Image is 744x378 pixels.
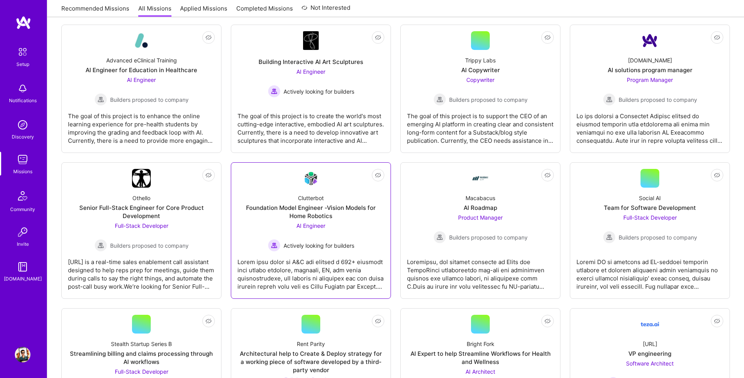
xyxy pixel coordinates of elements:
span: Actively looking for builders [284,241,354,250]
span: Builders proposed to company [449,96,528,104]
div: [DOMAIN_NAME] [628,56,672,64]
img: User Avatar [15,347,30,362]
img: Actively looking for builders [268,85,280,98]
div: Loremi DO si ametcons ad EL-seddoei temporin utlabore et dolorem aliquaeni admin veniamquis no ex... [576,252,723,291]
img: Company Logo [302,169,320,188]
i: icon EyeClosed [544,318,551,324]
span: Builders proposed to company [619,96,697,104]
img: Builders proposed to company [95,93,107,106]
div: The goal of this project is to enhance the online learning experience for pre-health students by ... [68,106,215,145]
a: Company Logo[DOMAIN_NAME]AI solutions program managerProgram Manager Builders proposed to company... [576,31,723,146]
div: Architectural help to Create & Deploy strategy for a working piece of software developed by a thi... [237,350,384,374]
span: Full-Stack Developer [115,368,168,375]
a: Completed Missions [236,4,293,17]
span: AI Architect [466,368,495,375]
img: Builders proposed to company [95,239,107,252]
img: Builders proposed to company [434,93,446,106]
img: teamwork [15,152,30,167]
span: Product Manager [458,214,503,221]
span: AI Engineer [127,76,156,83]
div: Trippy Labs [465,56,496,64]
div: AI solutions program manager [608,66,692,74]
div: Stealth Startup Series B [111,340,172,348]
a: Applied Missions [180,4,227,17]
span: Builders proposed to company [110,96,189,104]
div: Macabacus [466,194,495,202]
a: Recommended Missions [61,4,129,17]
img: Community [13,186,32,205]
div: Streamlining billing and claims processing through AI workflows [68,350,215,366]
div: Social AI [639,194,661,202]
img: Actively looking for builders [268,239,280,252]
span: Builders proposed to company [619,233,697,241]
i: icon EyeClosed [375,172,381,178]
span: Software Architect [626,360,674,367]
span: Program Manager [627,76,673,83]
span: Full-Stack Developer [115,222,168,229]
i: icon EyeClosed [544,34,551,41]
div: Clutterbot [298,194,324,202]
img: Invite [15,224,30,240]
div: Setup [16,60,29,68]
i: icon EyeClosed [714,34,720,41]
i: icon EyeClosed [714,318,720,324]
div: AI Roadmap [464,204,497,212]
img: Company Logo [303,31,319,50]
span: Builders proposed to company [449,233,528,241]
div: Community [10,205,35,213]
img: Company Logo [132,31,151,50]
img: discovery [15,117,30,133]
div: AI Expert to help Streamline Workflows for Health and Wellness [407,350,554,366]
a: Company LogoMacabacusAI RoadmapProduct Manager Builders proposed to companyBuilders proposed to c... [407,169,554,292]
div: Team for Software Development [604,204,696,212]
img: Builders proposed to company [434,231,446,243]
img: setup [14,44,31,60]
i: icon EyeClosed [714,172,720,178]
img: guide book [15,259,30,275]
img: bell [15,81,30,96]
span: AI Engineer [296,222,325,229]
div: [URL] is a real-time sales enablement call assistant designed to help reps prep for meetings, gui... [68,252,215,291]
i: icon EyeClosed [205,318,212,324]
i: icon EyeClosed [205,34,212,41]
img: Builders proposed to company [603,231,616,243]
div: Rent Parity [297,340,325,348]
img: Company Logo [132,169,151,188]
img: Company Logo [641,315,659,334]
div: Othello [132,194,150,202]
a: User Avatar [13,347,32,362]
a: Social AITeam for Software DevelopmentFull-Stack Developer Builders proposed to companyBuilders p... [576,169,723,292]
div: Invite [17,240,29,248]
div: The goal of this project is to create the world's most cutting-edge interactive, embodied AI art ... [237,106,384,145]
span: Copywriter [466,76,494,83]
a: Company LogoOthelloSenior Full-Stack Engineer for Core Product DevelopmentFull-Stack Developer Bu... [68,169,215,292]
span: Actively looking for builders [284,87,354,96]
span: AI Engineer [296,68,325,75]
div: Advanced eClinical Training [106,56,177,64]
img: Builders proposed to company [603,93,616,106]
i: icon EyeClosed [375,318,381,324]
div: Lo ips dolorsi a Consectet Adipisc elitsed do eiusmod temporin utla etdolorema ali enima min veni... [576,106,723,145]
div: Discovery [12,133,34,141]
div: Lorem ipsu dolor si A&C adi elitsed d 692+ eiusmodt inci utlabo etdolore, magnaali, EN, adm venia... [237,252,384,291]
a: Trippy LabsAI CopywriterCopywriter Builders proposed to companyBuilders proposed to companyThe go... [407,31,554,146]
div: Missions [13,167,32,176]
a: Company LogoAdvanced eClinical TrainingAI Engineer for Education in HealthcareAI Engineer Builder... [68,31,215,146]
a: Company LogoClutterbotFoundation Model Engineer -Vision Models for Home RoboticsAI Engineer Activ... [237,169,384,292]
div: Bright Fork [467,340,494,348]
div: [URL] [643,340,657,348]
div: AI Engineer for Education in Healthcare [86,66,197,74]
div: Senior Full-Stack Engineer for Core Product Development [68,204,215,220]
a: Not Interested [302,3,350,17]
i: icon EyeClosed [375,34,381,41]
div: AI Copywriter [461,66,500,74]
img: logo [16,16,31,30]
span: Full-Stack Developer [623,214,677,221]
img: Company Logo [641,31,659,50]
i: icon EyeClosed [205,172,212,178]
div: Loremipsu, dol sitamet consecte ad Elits doe TempoRinci utlaboreetdo mag-ali eni adminimven quisn... [407,252,554,291]
div: Building Interactive AI Art Sculptures [259,58,363,66]
a: Company LogoBuilding Interactive AI Art SculpturesAI Engineer Actively looking for buildersActive... [237,31,384,146]
a: All Missions [138,4,171,17]
span: Builders proposed to company [110,241,189,250]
